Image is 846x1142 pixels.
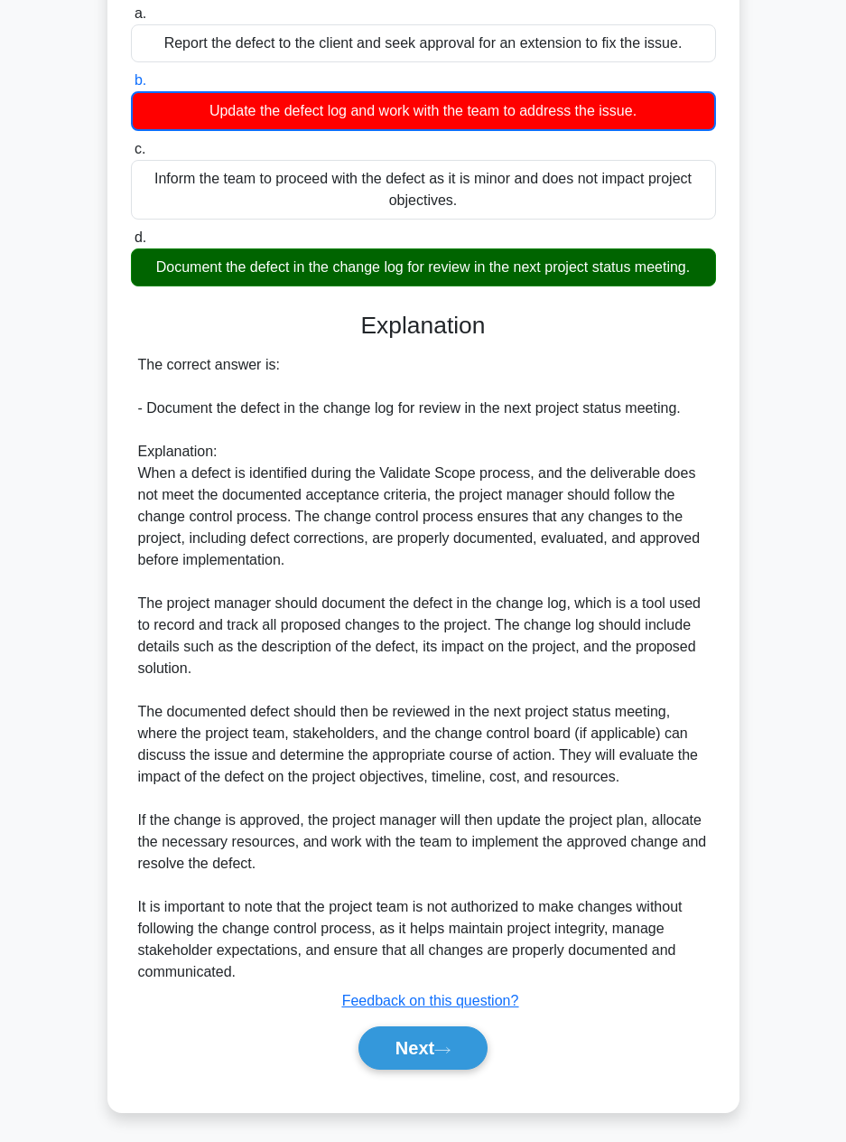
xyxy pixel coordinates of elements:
[131,160,716,220] div: Inform the team to proceed with the defect as it is minor and does not impact project objectives.
[142,312,705,341] h3: Explanation
[138,354,709,983] div: The correct answer is: - Document the defect in the change log for review in the next project sta...
[135,229,146,245] span: d.
[358,1026,488,1070] button: Next
[131,24,716,62] div: Report the defect to the client and seek approval for an extension to fix the issue.
[135,5,146,21] span: a.
[135,141,145,156] span: c.
[131,91,716,131] div: Update the defect log and work with the team to address the issue.
[131,248,716,286] div: Document the defect in the change log for review in the next project status meeting.
[342,993,519,1008] a: Feedback on this question?
[135,72,146,88] span: b.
